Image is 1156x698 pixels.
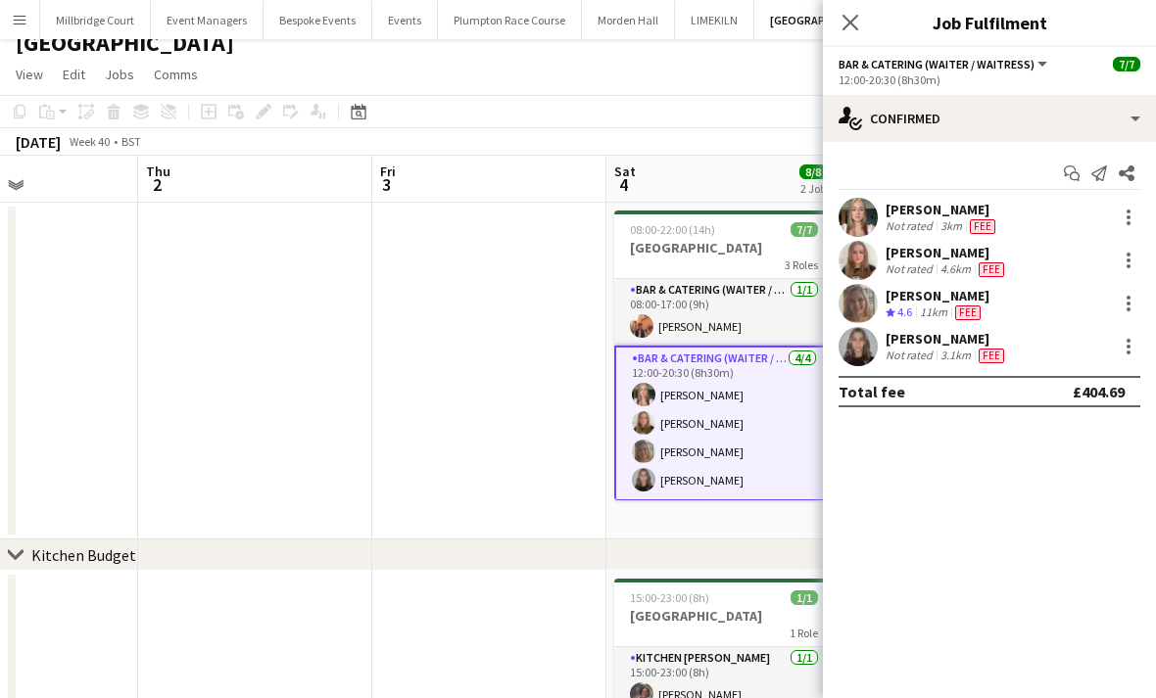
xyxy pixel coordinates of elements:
span: 3 [377,173,396,196]
span: Fee [970,219,995,234]
a: Edit [55,62,93,87]
a: Comms [146,62,206,87]
div: Crew has different fees then in role [966,218,999,234]
div: 12:00-20:30 (8h30m) [839,72,1140,87]
span: 15:00-23:00 (8h) [630,590,709,605]
span: 3 Roles [785,257,818,272]
span: Jobs [105,66,134,83]
button: Bar & Catering (Waiter / waitress) [839,57,1050,71]
span: Sat [614,163,636,180]
span: Week 40 [65,134,114,149]
span: Bar & Catering (Waiter / waitress) [839,57,1035,71]
span: 8/8 [799,164,827,179]
span: Comms [154,66,198,83]
h3: [GEOGRAPHIC_DATA] [614,239,834,256]
span: 1 Role [790,626,818,640]
div: Crew has different fees then in role [975,261,1008,277]
div: Kitchen Budget [31,545,136,565]
span: 7/7 [791,222,818,237]
span: 2 [143,173,170,196]
span: 4.6 [897,304,912,319]
div: £404.69 [1073,382,1125,401]
span: Fee [955,305,981,320]
span: Fri [380,163,396,180]
div: Crew has different fees then in role [951,304,985,321]
div: [PERSON_NAME] [886,287,989,304]
span: 08:00-22:00 (14h) [630,222,715,237]
button: Millbridge Court [40,1,151,39]
button: Plumpton Race Course [438,1,582,39]
app-card-role: Bar & Catering (Waiter / waitress)1/108:00-17:00 (9h)[PERSON_NAME] [614,279,834,346]
span: 4 [611,173,636,196]
button: LIMEKILN [675,1,754,39]
h1: [GEOGRAPHIC_DATA] [16,28,234,58]
app-card-role: Bar & Catering (Waiter / waitress)4/412:00-20:30 (8h30m)[PERSON_NAME][PERSON_NAME][PERSON_NAME][P... [614,346,834,501]
div: 11km [916,304,951,321]
div: 4.6km [937,261,975,277]
span: Thu [146,163,170,180]
button: Bespoke Events [264,1,372,39]
div: [PERSON_NAME] [886,201,999,218]
div: 3.1km [937,348,975,363]
div: [DATE] [16,132,61,152]
button: Events [372,1,438,39]
div: [PERSON_NAME] [886,244,1008,261]
a: View [8,62,51,87]
h3: Job Fulfilment [823,10,1156,35]
div: 3km [937,218,966,234]
button: Event Managers [151,1,264,39]
button: [GEOGRAPHIC_DATA] [754,1,896,39]
div: Confirmed [823,95,1156,142]
button: Morden Hall [582,1,675,39]
span: 1/1 [791,590,818,605]
span: Edit [63,66,85,83]
app-job-card: 08:00-22:00 (14h)7/7[GEOGRAPHIC_DATA]3 RolesBar & Catering (Waiter / waitress)1/108:00-17:00 (9h)... [614,210,834,500]
div: BST [121,134,141,149]
span: View [16,66,43,83]
div: Total fee [839,382,905,401]
div: Not rated [886,218,937,234]
h3: [GEOGRAPHIC_DATA] [614,607,834,625]
span: 7/7 [1113,57,1140,71]
div: Not rated [886,261,937,277]
a: Jobs [97,62,142,87]
div: [PERSON_NAME] [886,330,1008,348]
div: Not rated [886,348,937,363]
span: Fee [979,262,1004,277]
div: 2 Jobs [800,181,831,196]
div: Crew has different fees then in role [975,348,1008,363]
span: Fee [979,349,1004,363]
